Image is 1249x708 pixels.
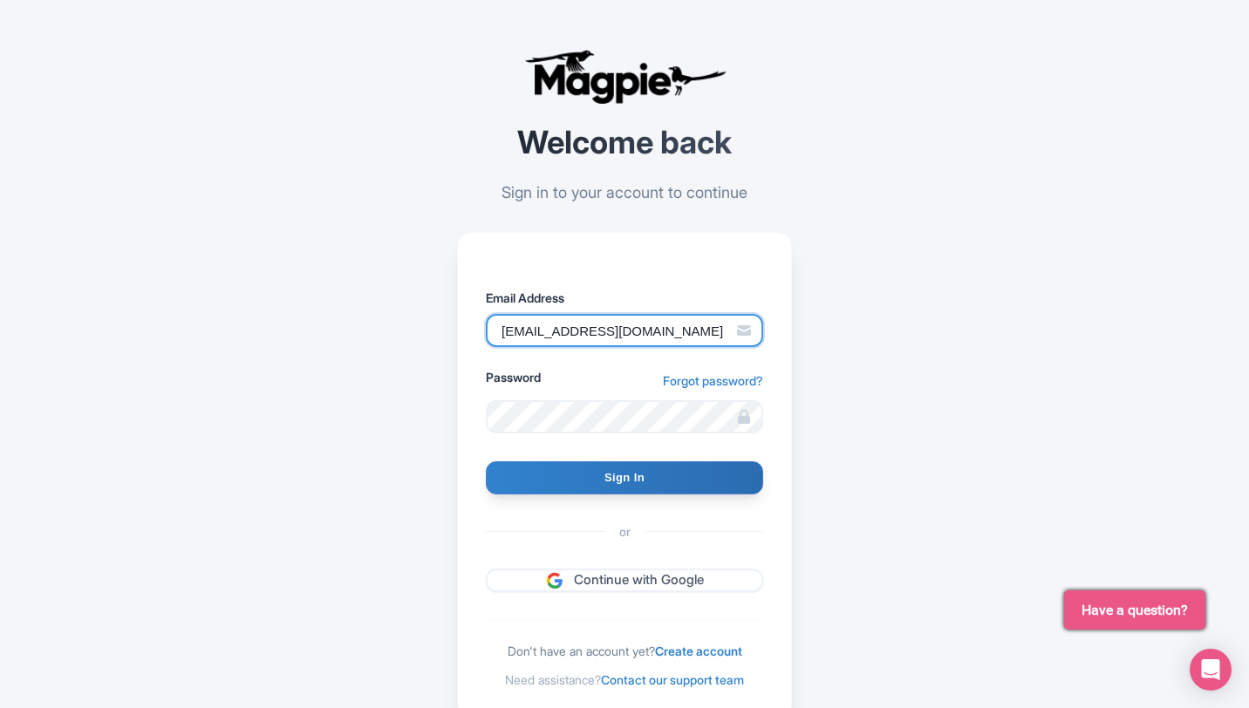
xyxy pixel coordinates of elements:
[605,522,645,541] span: or
[486,642,763,660] div: Don't have an account yet?
[655,643,742,658] a: Create account
[520,49,729,105] img: logo-ab69f6fb50320c5b225c76a69d11143b.png
[486,568,763,592] a: Continue with Google
[1082,600,1188,621] span: Have a question?
[1064,590,1205,630] button: Have a question?
[486,314,763,347] input: Enter your email address
[486,671,763,689] div: Need assistance?
[457,180,792,204] p: Sign in to your account to continue
[663,371,763,390] a: Forgot password?
[1190,649,1232,691] div: Open Intercom Messenger
[486,289,763,307] label: Email Address
[486,461,763,494] input: Sign In
[486,368,541,386] label: Password
[601,672,744,687] a: Contact our support team
[457,126,792,160] h2: Welcome back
